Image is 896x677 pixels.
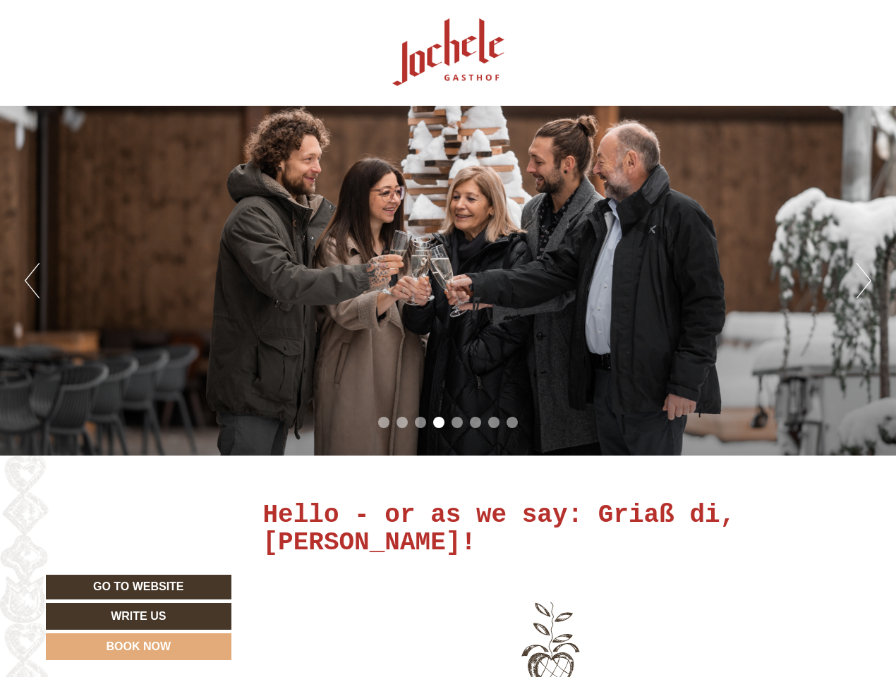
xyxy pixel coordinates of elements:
[46,603,231,630] a: Write us
[856,263,871,298] button: Next
[46,575,231,599] a: Go to website
[25,263,40,298] button: Previous
[46,633,231,660] a: Book now
[263,501,840,557] h1: Hello - or as we say: Griaß di, [PERSON_NAME]!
